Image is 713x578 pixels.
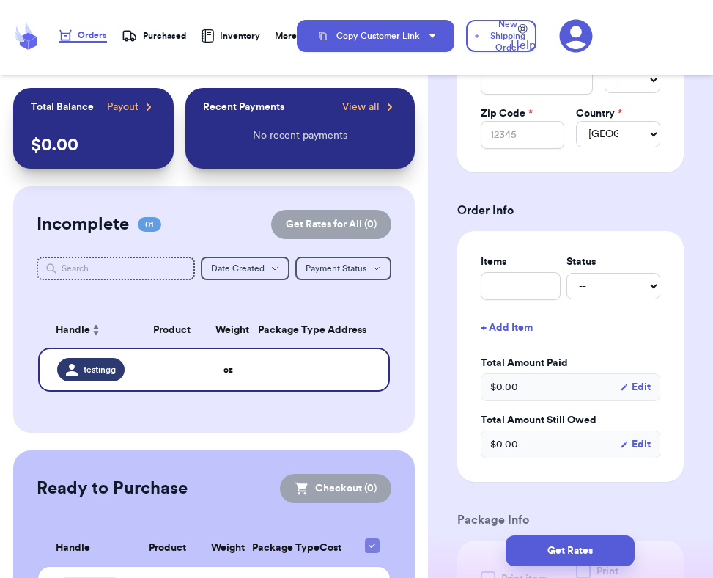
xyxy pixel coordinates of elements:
span: Payout [107,100,138,114]
label: Status [566,255,660,269]
label: Country [576,106,622,121]
span: Date Created [211,264,265,273]
button: Sort ascending [90,321,102,339]
h2: Incomplete [37,213,129,236]
a: Inventory [201,29,260,43]
th: Package Type [249,312,313,348]
span: $ 0.00 [490,437,518,452]
a: Purchased [122,29,186,43]
label: Zip Code [481,106,533,121]
p: Total Balance [31,100,94,114]
th: Cost [305,530,356,567]
button: Checkout (0) [280,474,391,503]
th: Weight [202,530,243,567]
p: No recent payments [253,128,347,143]
button: Edit [620,380,651,395]
strong: oz [223,365,233,374]
p: Recent Payments [203,100,284,114]
label: Total Amount Still Owed [481,413,660,428]
a: Payout [107,100,156,114]
th: Address [313,312,391,348]
th: Product [133,530,202,567]
label: Items [481,255,561,269]
a: View all [342,100,397,114]
span: testingg [84,364,116,376]
p: $ 0.00 [31,133,157,157]
button: Edit [620,437,651,452]
input: 12345 [481,121,565,149]
span: 01 [138,217,161,232]
span: View all [342,100,380,114]
a: Orders [59,29,107,43]
th: Package Type [243,530,305,567]
span: Help [511,37,536,54]
h3: Package Info [457,511,684,529]
span: Handle [56,541,90,556]
button: + Add Item [475,312,666,344]
span: Handle [56,323,90,338]
label: Total Amount Paid [481,356,660,370]
th: Product [136,312,207,348]
span: Payment Status [306,264,366,273]
button: Payment Status [295,257,391,280]
button: Copy Customer Link [297,20,454,52]
button: Get Rates [506,535,635,566]
div: More [275,29,314,43]
button: Date Created [201,257,289,280]
button: New Shipping Order [466,20,536,52]
h2: Ready to Purchase [37,477,188,500]
span: $ 0.00 [490,380,518,395]
div: Orders [59,29,107,41]
a: Help [511,24,536,54]
h3: Order Info [457,202,684,219]
th: Weight [207,312,249,348]
input: Search [37,257,196,280]
button: Get Rates for All (0) [271,210,391,239]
